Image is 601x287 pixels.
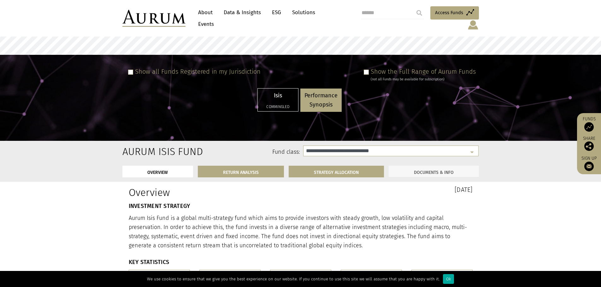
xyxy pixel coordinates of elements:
[371,68,476,75] label: Show the Full Range of Aurum Funds
[580,156,598,171] a: Sign up
[262,105,294,109] h5: Commingled
[195,7,216,18] a: About
[129,187,296,198] h1: Overview
[221,7,264,18] a: Data & Insights
[289,7,318,18] a: Solutions
[122,146,174,158] h2: Aurum Isis Fund
[584,162,594,171] img: Sign up to our newsletter
[289,166,384,177] a: STRATEGY ALLOCATION
[371,77,476,82] div: (not all Funds may be available for subscription)
[129,259,169,266] strong: KEY STATISTICS
[584,122,594,132] img: Access Funds
[580,116,598,132] a: Funds
[122,10,186,27] img: Aurum
[129,214,473,250] p: Aurum Isis Fund is a global multi-strategy fund which aims to provide investors with steady growt...
[135,68,261,75] label: Show all Funds Registered in my Jurisdiction
[584,141,594,151] img: Share this post
[195,18,214,30] a: Events
[413,7,426,19] input: Submit
[183,148,300,156] label: Fund class:
[262,91,294,100] p: Isis
[305,187,473,193] h3: [DATE]
[430,6,479,20] a: Access Funds
[435,9,463,16] span: Access Funds
[304,91,338,109] p: Performance Synopsis
[443,274,454,284] div: Ok
[198,166,284,177] a: RETURN ANALYSIS
[580,136,598,151] div: Share
[129,203,190,210] strong: INVESTMENT STRATEGY
[269,7,284,18] a: ESG
[467,20,479,30] img: account-icon.svg
[389,166,479,177] a: DOCUMENTS & INFO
